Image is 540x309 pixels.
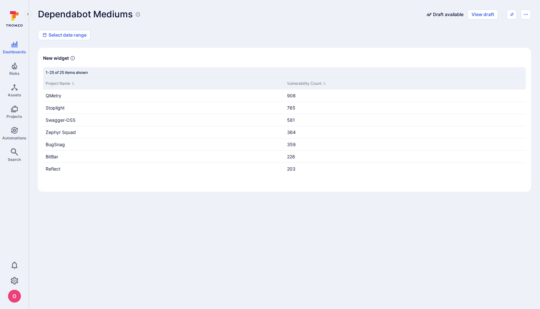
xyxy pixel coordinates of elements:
[43,163,284,175] div: Cell for Project Name
[284,151,526,163] div: Cell for Vulnerability Count
[507,9,517,20] button: Pin to sidebar
[433,11,464,18] span: There is a draft version of this dashboard available with unpublished changes
[287,80,326,87] button: Sort by Vulnerability Count
[284,102,526,114] div: Cell for Vulnerability Count
[8,93,21,97] span: Assets
[38,30,91,40] button: Select date range
[2,136,26,140] span: Automations
[9,71,20,76] span: Risks
[287,93,296,98] a: 908
[3,49,26,54] span: Dashboards
[284,90,526,102] div: Cell for Vulnerability Count
[8,157,21,162] span: Search
[521,9,531,20] button: Dashboard menu
[43,151,284,163] div: Cell for Project Name
[8,290,21,303] img: ACg8ocJcCe-YbLxGm5tc0PuNRxmgP8aEm0RBXn6duO8aeMVK9zjHhw=s96-c
[467,9,498,20] button: View draft
[46,93,61,98] a: QMetry
[287,142,296,147] a: 359
[284,114,526,126] div: Cell for Vulnerability Count
[287,154,295,159] a: 226
[287,105,295,110] a: 765
[43,90,284,102] div: Cell for Project Name
[46,80,75,87] button: Sort by Project Name
[284,126,526,138] div: Cell for Vulnerability Count
[43,114,284,126] div: Cell for Project Name
[8,290,21,303] div: oleg malkov
[24,10,32,18] button: Expand navigation menu
[284,163,526,175] div: Cell for Vulnerability Count
[46,154,58,159] a: BitBar
[46,70,88,75] span: 1-25 of 25 items shown
[43,126,284,138] div: Cell for Project Name
[43,138,284,150] div: Cell for Project Name
[46,129,76,135] a: Zephyr Squad
[46,142,65,147] a: BugSnag
[46,117,76,123] a: Swagger-OSS
[38,48,531,192] div: Widget
[287,117,295,123] a: 581
[38,9,133,20] h1: Dependabot Mediums
[46,166,60,172] a: Reflect
[284,138,526,150] div: Cell for Vulnerability Count
[43,55,69,61] span: New widget
[43,102,284,114] div: Cell for Project Name
[46,105,65,110] a: Stoplight
[287,166,295,172] a: 203
[26,12,30,17] i: Expand navigation menu
[6,114,22,119] span: Projects
[287,129,296,135] a: 364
